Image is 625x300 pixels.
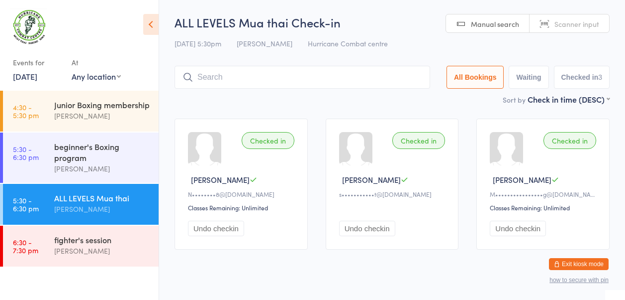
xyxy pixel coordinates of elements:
[54,192,150,203] div: ALL LEVELS Mua thai
[188,203,297,212] div: Classes Remaining: Unlimited
[54,163,150,174] div: [PERSON_NAME]
[549,277,609,284] button: how to secure with pin
[54,99,150,110] div: Junior Boxing membership
[549,258,609,270] button: Exit kiosk mode
[339,190,448,198] div: s•••••••••••t@[DOMAIN_NAME]
[188,221,244,236] button: Undo checkin
[471,19,519,29] span: Manual search
[54,245,150,257] div: [PERSON_NAME]
[188,190,297,198] div: N••••••••8@[DOMAIN_NAME]
[3,133,159,183] a: 5:30 -6:30 pmbeginner's Boxing program[PERSON_NAME]
[3,184,159,225] a: 5:30 -6:30 pmALL LEVELS Mua thai[PERSON_NAME]
[175,38,221,48] span: [DATE] 5:30pm
[10,7,47,44] img: Hurricane Combat Centre
[554,19,599,29] span: Scanner input
[490,203,599,212] div: Classes Remaining: Unlimited
[308,38,388,48] span: Hurricane Combat centre
[54,203,150,215] div: [PERSON_NAME]
[175,66,430,89] input: Search
[598,73,602,81] div: 3
[191,174,250,185] span: [PERSON_NAME]
[342,174,401,185] span: [PERSON_NAME]
[13,238,38,254] time: 6:30 - 7:30 pm
[528,94,610,105] div: Check in time (DESC)
[54,141,150,163] div: beginner's Boxing program
[13,71,37,82] a: [DATE]
[13,103,39,119] time: 4:30 - 5:30 pm
[175,14,610,30] h2: ALL LEVELS Mua thai Check-in
[543,132,596,149] div: Checked in
[72,54,121,71] div: At
[13,145,39,161] time: 5:30 - 6:30 pm
[3,91,159,132] a: 4:30 -5:30 pmJunior Boxing membership[PERSON_NAME]
[54,234,150,245] div: fighter's session
[72,71,121,82] div: Any location
[509,66,548,89] button: Waiting
[339,221,395,236] button: Undo checkin
[242,132,294,149] div: Checked in
[54,110,150,122] div: [PERSON_NAME]
[13,196,39,212] time: 5:30 - 6:30 pm
[13,54,62,71] div: Events for
[490,190,599,198] div: M••••••••••••••••g@[DOMAIN_NAME]
[503,95,526,105] label: Sort by
[493,174,551,185] span: [PERSON_NAME]
[3,226,159,267] a: 6:30 -7:30 pmfighter's session[PERSON_NAME]
[554,66,610,89] button: Checked in3
[446,66,504,89] button: All Bookings
[490,221,546,236] button: Undo checkin
[237,38,292,48] span: [PERSON_NAME]
[392,132,445,149] div: Checked in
